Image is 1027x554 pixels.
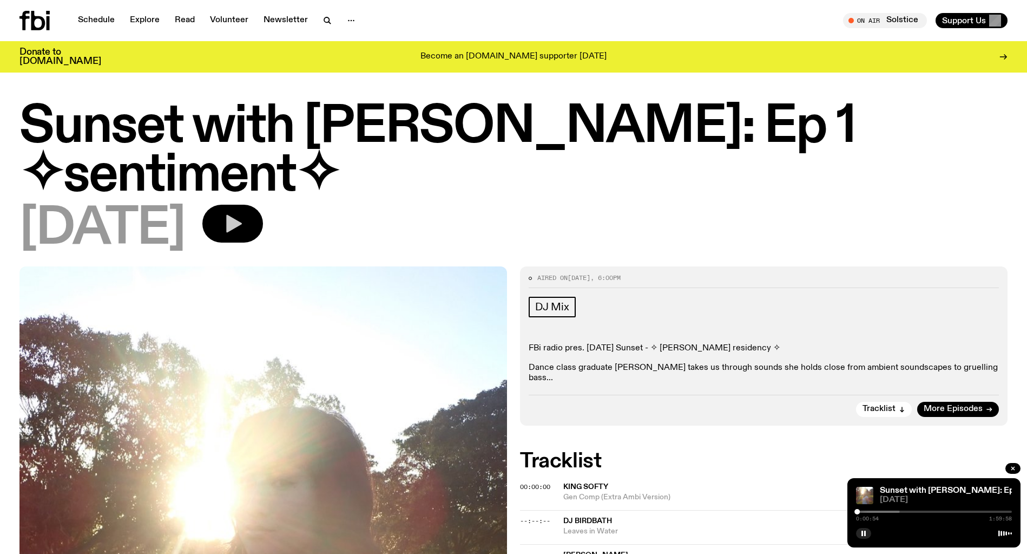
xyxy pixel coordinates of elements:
[535,301,569,313] span: DJ Mix
[19,103,1008,200] h1: Sunset with [PERSON_NAME]: Ep 1 ✧sentiment✧
[563,483,608,491] span: King Softy
[520,484,550,490] button: 00:00:00
[529,297,576,317] a: DJ Mix
[563,492,1008,503] span: Gen Comp (Extra Ambi Version)
[123,13,166,28] a: Explore
[529,343,999,354] p: FBi radio pres. [DATE] Sunset - ✧ [PERSON_NAME] residency ✧
[563,517,612,525] span: DJ Birdbath
[203,13,255,28] a: Volunteer
[843,13,927,28] button: On AirSolstice
[989,516,1012,522] span: 1:59:58
[880,496,1012,504] span: [DATE]
[19,48,101,66] h3: Donate to [DOMAIN_NAME]
[520,517,550,525] span: --:--:--
[563,526,1008,537] span: Leaves in Water
[520,483,550,491] span: 00:00:00
[520,452,1008,471] h2: Tracklist
[529,363,999,383] p: Dance class graduate [PERSON_NAME] takes us through sounds she holds close from ambient soundscap...
[863,405,896,413] span: Tracklist
[19,205,185,253] span: [DATE]
[942,16,986,25] span: Support Us
[257,13,314,28] a: Newsletter
[856,402,912,417] button: Tracklist
[420,52,607,62] p: Become an [DOMAIN_NAME] supporter [DATE]
[568,273,590,282] span: [DATE]
[168,13,201,28] a: Read
[917,402,999,417] a: More Episodes
[924,405,983,413] span: More Episodes
[71,13,121,28] a: Schedule
[856,516,879,522] span: 0:00:54
[590,273,621,282] span: , 6:00pm
[537,273,568,282] span: Aired on
[936,13,1008,28] button: Support Us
